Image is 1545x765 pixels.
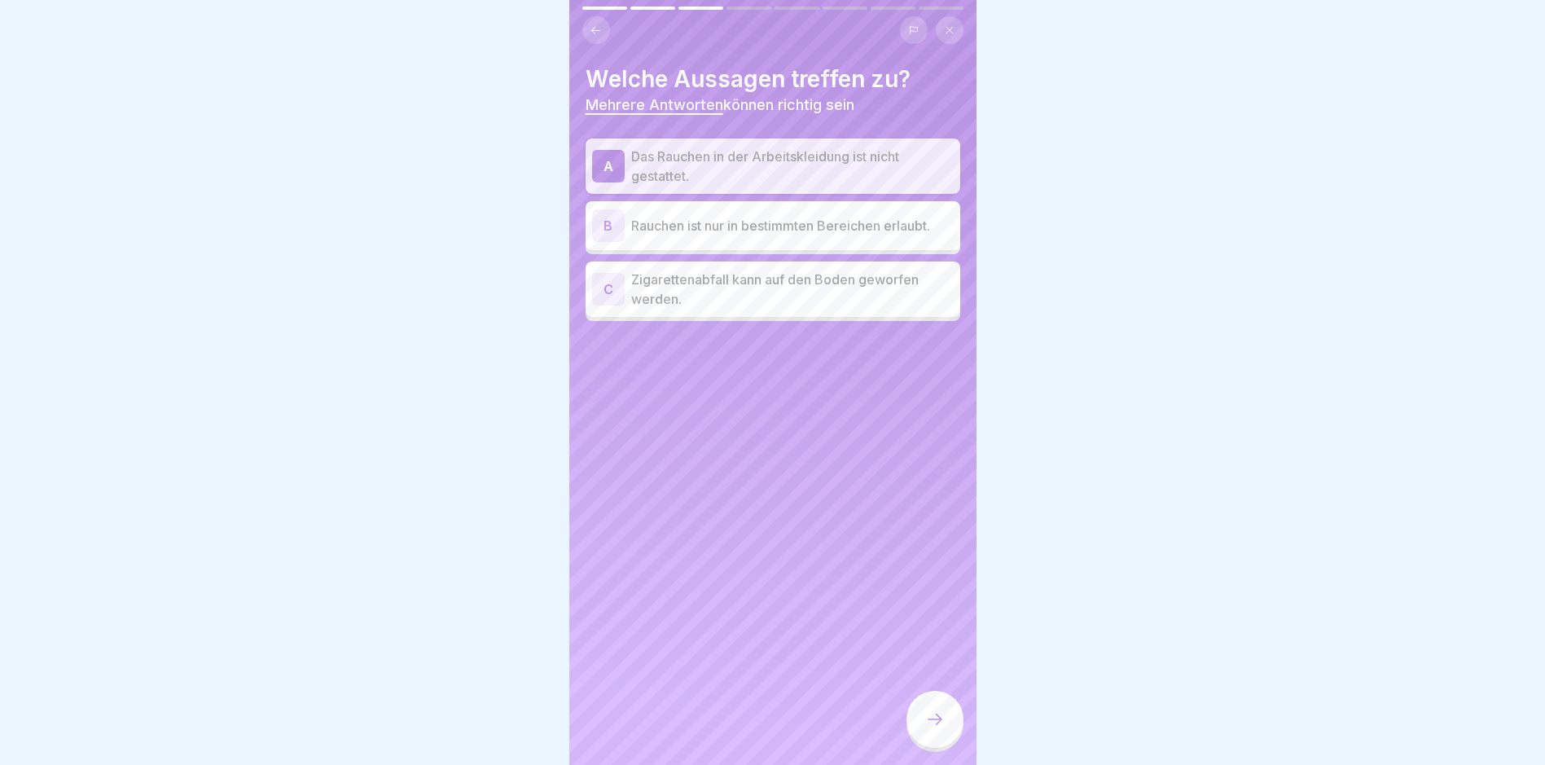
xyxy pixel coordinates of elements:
p: können richtig sein [586,96,960,114]
div: B [592,209,625,242]
p: Das Rauchen in der Arbeitskleidung ist nicht gestattet. [631,147,954,186]
div: C [592,273,625,306]
p: Rauchen ist nur in bestimmten Bereichen erlaubt. [631,216,954,235]
div: A [592,150,625,182]
span: Mehrere Antworten [586,96,723,113]
h4: Welche Aussagen treffen zu? [586,65,960,93]
p: Zigarettenabfall kann auf den Boden geworfen werden. [631,270,954,309]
